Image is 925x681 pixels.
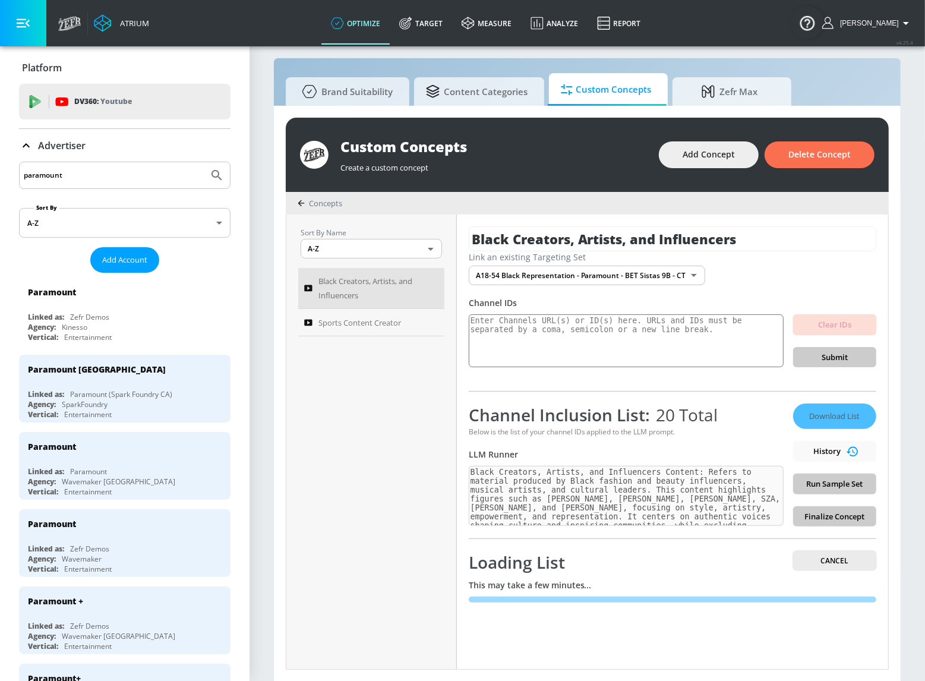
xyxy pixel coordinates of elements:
[298,77,393,106] span: Brand Suitability
[28,466,64,477] div: Linked as:
[28,399,56,409] div: Agency:
[28,322,56,332] div: Agency:
[426,77,528,106] span: Content Categories
[659,141,759,168] button: Add Concept
[19,587,231,654] div: Paramount +Linked as:Zefr DemosAgency:Wavemaker [GEOGRAPHIC_DATA]Vertical:Entertainment
[298,309,444,336] a: Sports Content Creator
[94,14,149,32] a: Atrium
[70,466,107,477] div: Paramount
[204,162,230,188] button: Submit Search
[102,253,147,267] span: Add Account
[19,355,231,423] div: Paramount [GEOGRAPHIC_DATA]Linked as:Paramount (Spark Foundry CA)Agency:SparkFoundryVertical:Ente...
[683,147,735,162] span: Add Concept
[62,631,175,641] div: Wavemaker [GEOGRAPHIC_DATA]
[684,77,775,106] span: Zefr Max
[19,278,231,345] div: ParamountLinked as:Zefr DemosAgency:KinessoVertical:Entertainment
[561,75,651,104] span: Custom Concepts
[70,312,109,322] div: Zefr Demos
[19,84,231,119] div: DV360: Youtube
[469,427,784,437] div: Below is the list of your channel IDs applied to the LLM prompt.
[469,297,876,308] div: Channel IDs
[469,403,784,426] div: Channel Inclusion List:
[318,274,422,302] span: Black Creators, Artists, and Influencers
[64,409,112,420] div: Entertainment
[70,621,109,631] div: Zefr Demos
[28,332,58,342] div: Vertical:
[28,312,64,322] div: Linked as:
[340,137,647,156] div: Custom Concepts
[28,286,76,298] div: Paramount
[793,314,876,335] button: Clear IDs
[62,554,102,564] div: Wavemaker
[469,579,876,591] div: This may take a few minutes...
[298,268,444,309] a: Black Creators, Artists, and Influencers
[469,551,565,573] span: Loading List
[28,554,56,564] div: Agency:
[390,2,452,45] a: Target
[74,95,132,108] p: DV360:
[28,389,64,399] div: Linked as:
[469,466,784,526] textarea: Black Creators, Artists, and Influencers Content: Refers to material produced by Black fashion an...
[321,2,390,45] a: optimize
[70,389,172,399] div: Paramount (Spark Foundry CA)
[309,198,342,209] span: Concepts
[24,168,204,183] input: Search by name
[28,621,64,631] div: Linked as:
[521,2,588,45] a: Analyze
[28,477,56,487] div: Agency:
[34,204,59,212] label: Sort By
[28,409,58,420] div: Vertical:
[70,544,109,554] div: Zefr Demos
[64,641,112,651] div: Entertainment
[28,641,58,651] div: Vertical:
[28,441,76,452] div: Paramount
[28,364,166,375] div: Paramount [GEOGRAPHIC_DATA]
[835,19,899,27] span: login as: justin.nim@zefr.com
[793,551,876,570] button: Cancel
[115,18,149,29] div: Atrium
[301,239,442,258] div: A-Z
[28,564,58,574] div: Vertical:
[469,266,705,285] div: A18-54 Black Representation - Paramount - BET Sistas 9B - CT
[19,432,231,500] div: ParamountLinked as:ParamountAgency:Wavemaker [GEOGRAPHIC_DATA]Vertical:Entertainment
[19,51,231,84] div: Platform
[64,332,112,342] div: Entertainment
[452,2,521,45] a: measure
[19,129,231,162] div: Advertiser
[64,564,112,574] div: Entertainment
[765,141,875,168] button: Delete Concept
[22,61,62,74] p: Platform
[340,156,647,173] div: Create a custom concept
[38,139,86,152] p: Advertiser
[28,544,64,554] div: Linked as:
[28,487,58,497] div: Vertical:
[62,477,175,487] div: Wavemaker [GEOGRAPHIC_DATA]
[100,95,132,108] p: Youtube
[318,316,401,330] span: Sports Content Creator
[896,39,913,46] span: v 4.25.4
[803,554,867,567] span: Cancel
[19,509,231,577] div: ParamountLinked as:Zefr DemosAgency:WavemakerVertical:Entertainment
[28,631,56,641] div: Agency:
[469,449,784,460] div: LLM Runner
[822,16,913,30] button: [PERSON_NAME]
[62,322,87,332] div: Kinesso
[298,198,342,209] div: Concepts
[803,318,867,332] span: Clear IDs
[788,147,851,162] span: Delete Concept
[62,399,108,409] div: SparkFoundry
[651,403,718,426] span: 20 Total
[64,487,112,497] div: Entertainment
[19,208,231,238] div: A-Z
[90,247,159,273] button: Add Account
[791,6,824,39] button: Open Resource Center
[301,226,442,239] p: Sort By Name
[28,518,76,529] div: Paramount
[469,251,876,263] div: Link an existing Targeting Set
[28,595,83,607] div: Paramount +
